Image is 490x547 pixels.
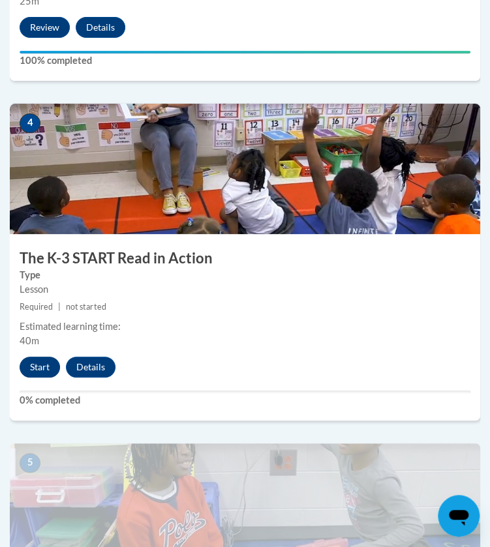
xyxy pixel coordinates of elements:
button: Details [66,357,115,377]
button: Review [20,17,70,38]
span: 40m [20,335,39,346]
span: | [58,302,61,312]
span: Required [20,302,53,312]
span: 4 [20,113,40,133]
label: 100% completed [20,53,470,68]
label: 0% completed [20,393,470,407]
button: Start [20,357,60,377]
div: Estimated learning time: [20,319,470,334]
iframe: Button to launch messaging window [438,495,480,537]
span: not started [66,302,106,312]
button: Details [76,17,125,38]
h3: The K-3 START Read in Action [10,248,480,269]
label: Type [20,268,470,282]
div: Your progress [20,51,470,53]
img: Course Image [10,104,480,234]
span: 5 [20,453,40,473]
div: Lesson [20,282,470,297]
